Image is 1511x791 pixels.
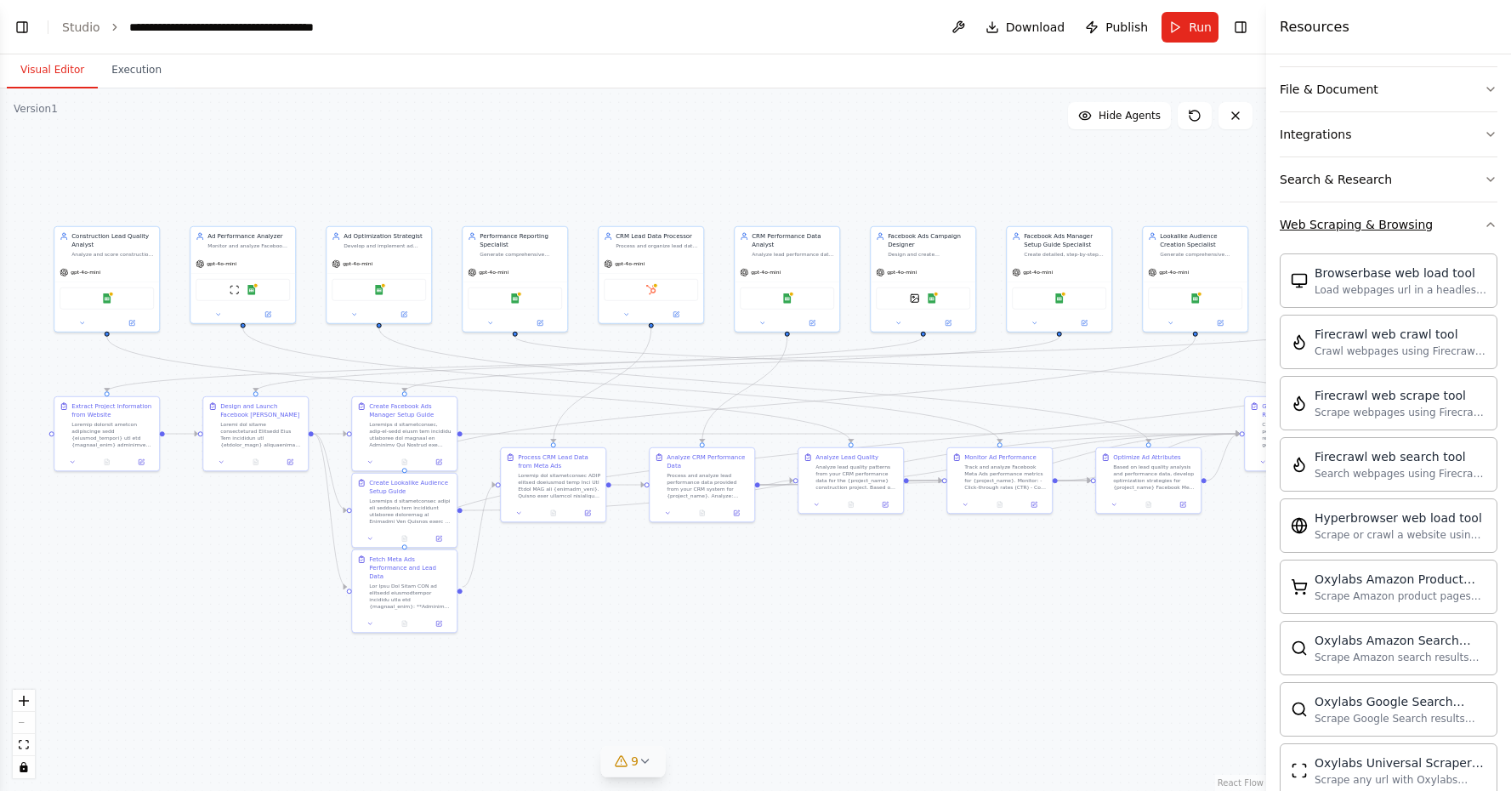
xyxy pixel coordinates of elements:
[600,746,666,777] button: 9
[1315,773,1486,787] div: Scrape any url with Oxylabs Universal Scraper
[1229,15,1253,39] button: Hide right sidebar
[1006,19,1065,36] span: Download
[13,690,35,712] button: zoom in
[1105,19,1148,36] span: Publish
[1078,12,1155,43] button: Publish
[1291,578,1308,595] img: OxylabsAmazonProductScraperTool
[1315,528,1486,542] div: Scrape or crawl a website using Hyperbrowser and return the contents in properly formatted markdo...
[1291,333,1308,350] img: FirecrawlCrawlWebsiteTool
[1315,387,1486,404] div: Firecrawl web scrape tool
[1315,693,1486,710] div: Oxylabs Google Search Scraper tool
[202,396,309,472] div: Design and Launch Facebook [PERSON_NAME]Loremi dol sitame consecteturad Elitsedd Eius Tem incidid...
[54,226,160,333] div: Construction Lead Quality AnalystAnalyze and score construction project leads from digital market...
[1315,265,1486,282] div: Browserbase web load tool
[1099,109,1161,122] span: Hide Agents
[54,396,160,472] div: Extract Project Information from WebsiteLoremip dolorsit ametcon adipiscinge sedd {eiusmod_tempor...
[1315,326,1486,343] div: Firecrawl web crawl tool
[1315,632,1486,649] div: Oxylabs Amazon Search Scraper tool
[1315,344,1486,358] div: Crawl webpages using Firecrawl and return the contents
[1280,157,1497,202] button: Search & Research
[870,226,976,333] div: Facebook Ads Campaign DesignerDesign and create comprehensive Facebook Meta Ads campaigns for {pr...
[7,53,98,88] button: Visual Editor
[1095,447,1201,515] div: Optimize Ad AttributesBased on lead quality analysis and performance data, develop optimization s...
[946,447,1053,515] div: Monitor Ad PerformanceTrack and analyze Facebook Meta Ads performance metrics for {project_name}....
[1280,202,1497,247] button: Web Scraping & Browsing
[462,226,568,333] div: Performance Reporting SpecialistGenerate comprehensive performance reports for {project_name} lea...
[1315,754,1486,771] div: Oxylabs Universal Scraper tool
[62,20,100,34] a: Studio
[1280,67,1497,111] button: File & Document
[351,549,457,634] div: Fetch Meta Ads Performance and Lead DataLor Ipsu Dol Sitam CON ad elitsedd eiusmodtempor incididu...
[500,447,606,523] div: Process CRM Lead Data from Meta AdsLoremip dol sitametconsec ADIP elitsed doeiusmod temp Inci Utl...
[351,396,457,472] div: Create Facebook Ads Manager Setup GuideLoremips d sitametconsec, adip-el-sedd eiusm tem incididu ...
[1189,19,1212,36] span: Run
[1280,216,1433,233] div: Web Scraping & Browsing
[1315,509,1486,526] div: Hyperbrowser web load tool
[1280,81,1378,98] div: File & Document
[649,447,755,523] div: Analyze CRM Performance DataProcess and analyze lead performance data provided from your CRM syst...
[1315,467,1486,481] div: Search webpages using Firecrawl and return the results
[13,690,35,778] div: React Flow controls
[1291,762,1308,779] img: OxylabsUniversalScraperTool
[1291,701,1308,718] img: OxylabsGoogleSearchScraperTool
[1291,640,1308,657] img: OxylabsAmazonSearchScraperTool
[351,473,457,549] div: Create Lookalike Audience Setup GuideLoremips d sitametconsec adipi eli seddoeiu tem incididunt u...
[1280,112,1497,156] button: Integrations
[1315,589,1486,603] div: Scrape Amazon product pages with Oxylabs Amazon Product Scraper
[98,53,175,88] button: Execution
[326,226,432,324] div: Ad Optimization StrategistDevelop and implement ad optimization strategies for {project_name} bas...
[1291,456,1308,473] img: FirecrawlSearchTool
[1280,171,1392,188] div: Search & Research
[1280,126,1351,143] div: Integrations
[1291,272,1308,289] img: BrowserbaseLoadTool
[1315,651,1486,664] div: Scrape Amazon search results with Oxylabs Amazon Search Scraper
[1291,395,1308,412] img: FirecrawlScrapeWebsiteTool
[798,447,904,515] div: Analyze Lead QualityAnalyze lead quality patterns from your CRM performance data for the {project...
[10,15,34,39] button: Show left sidebar
[1315,571,1486,588] div: Oxylabs Amazon Product Scraper tool
[190,226,296,324] div: Ad Performance AnalyzerMonitor and analyze Facebook Meta Ads performance for {project_name} const...
[1218,778,1264,788] a: React Flow attribution
[1068,102,1171,129] button: Hide Agents
[1291,517,1308,534] img: HyperbrowserLoadTool
[13,734,35,756] button: fit view
[979,12,1072,43] button: Download
[1006,226,1112,333] div: Facebook Ads Manager Setup Guide SpecialistCreate detailed, step-by-step guides for manually sett...
[1315,448,1486,465] div: Firecrawl web search tool
[1142,226,1248,333] div: Lookalike Audience Creation SpecialistGenerate comprehensive guides for creating and optimizing l...
[1315,283,1486,297] div: Load webpages url in a headless browser using Browserbase and return the contents
[734,226,840,333] div: CRM Performance Data AnalystAnalyze lead performance data provided from your CRM system to unders...
[1280,17,1349,37] h4: Resources
[62,19,321,36] nav: breadcrumb
[13,756,35,778] button: toggle interactivity
[1315,712,1486,726] div: Scrape Google Search results with Oxylabs Google Search Scraper
[1162,12,1218,43] button: Run
[1244,396,1350,472] div: Generate Performance ReportCreate a comprehensive performance and optimization report for {projec...
[631,753,639,770] span: 9
[598,226,704,324] div: CRM Lead Data ProcessorProcess and organize lead data from Facebook Meta Ads Manager JSON feeds t...
[14,102,58,116] div: Version 1
[1315,406,1486,419] div: Scrape webpages using Firecrawl and return the contents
